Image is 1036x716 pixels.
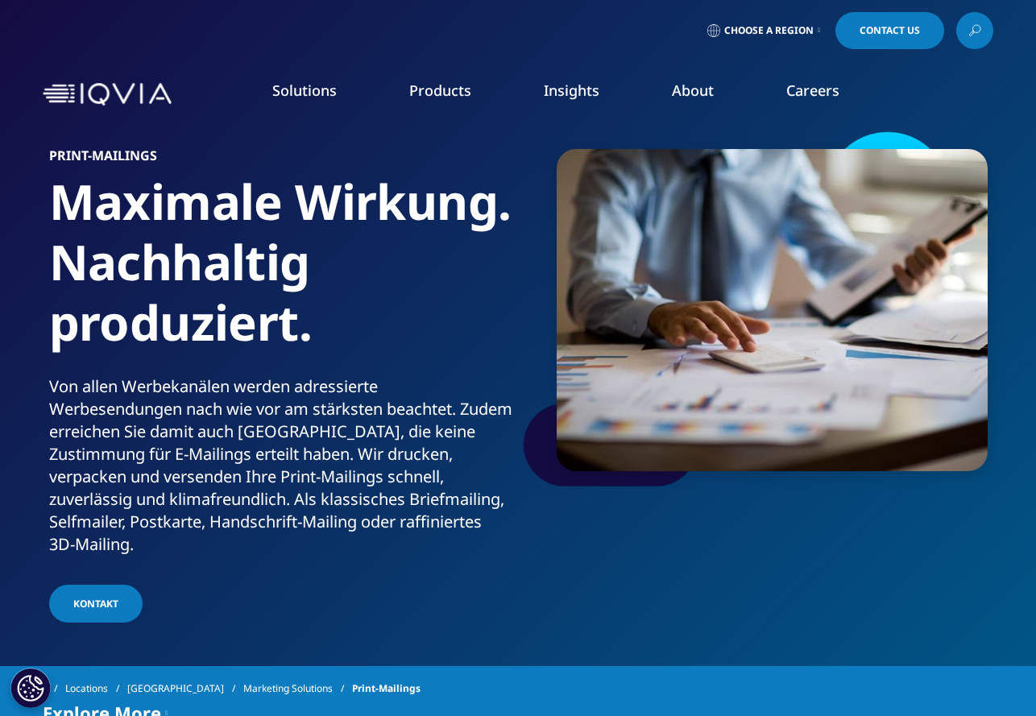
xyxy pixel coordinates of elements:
[544,81,599,100] a: Insights
[835,12,944,49] a: Contact Us
[73,597,118,610] span: Kontakt
[49,375,512,556] div: Von allen Werbekanälen werden adressierte Werbesendungen nach wie vor am stärksten beachtet. Zude...
[724,24,814,37] span: Choose a Region
[409,81,471,100] a: Products
[49,585,143,623] a: Kontakt
[786,81,839,100] a: Careers
[178,56,993,132] nav: Primary
[860,26,920,35] span: Contact Us
[352,674,421,703] span: Print-Mailings
[49,172,512,375] h1: Maximale Wirkung. Nachhaltig produziert.
[127,674,243,703] a: [GEOGRAPHIC_DATA]
[65,674,127,703] a: Locations
[272,81,337,100] a: Solutions
[243,674,352,703] a: Marketing Solutions
[672,81,714,100] a: About
[49,149,512,172] h6: Print-Mailings
[10,668,51,708] button: Cookie-Einstellungen
[557,149,988,471] img: 1179_business-man-using-calculator-with-computer-laptop.jpg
